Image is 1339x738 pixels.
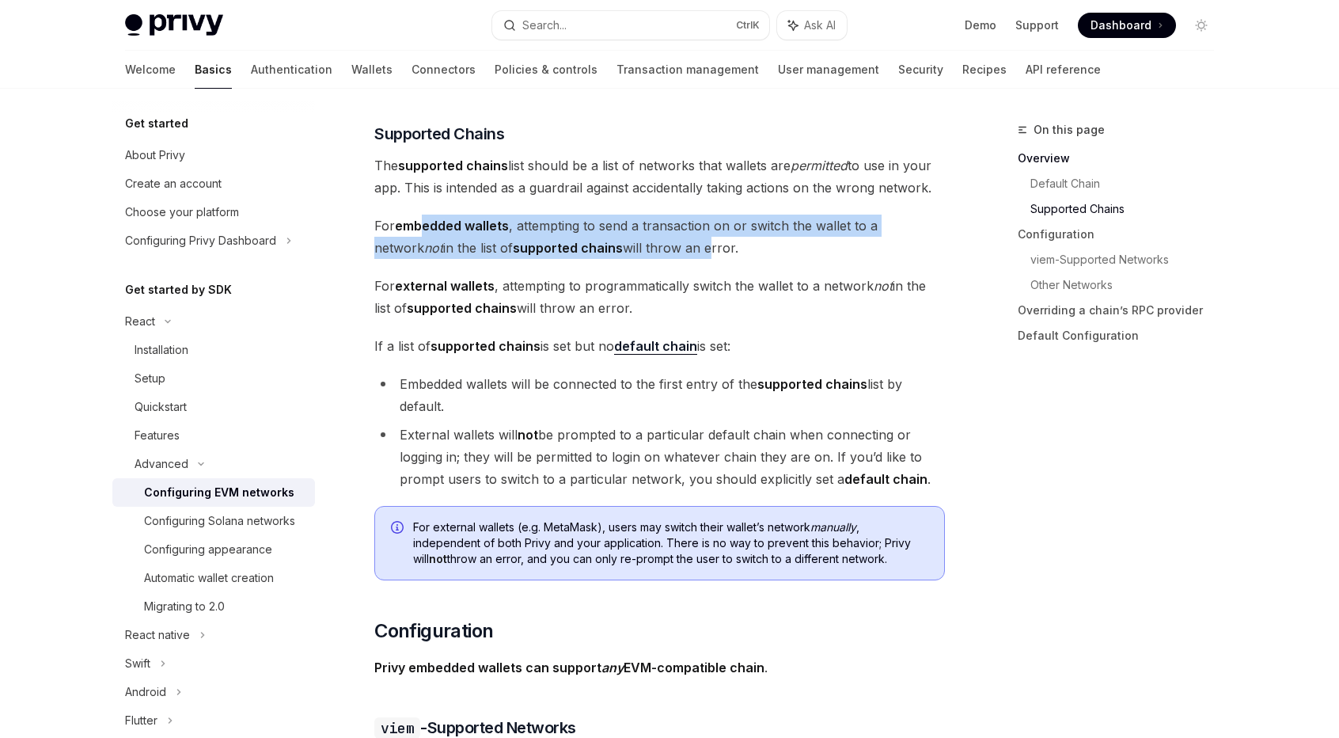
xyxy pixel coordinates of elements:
[1030,272,1227,298] a: Other Networks
[125,231,276,250] div: Configuring Privy Dashboard
[112,564,315,592] a: Automatic wallet creation
[112,198,315,226] a: Choose your platform
[413,519,928,567] span: For external wallets (e.g. MetaMask), users may switch their wallet’s network , independent of bo...
[144,512,295,531] div: Configuring Solana networks
[374,660,764,675] strong: Privy embedded wallets can support EVM-compatible chain
[135,426,180,445] div: Features
[374,154,945,199] span: The list should be a list of networks that wallets are to use in your app. This is intended as a ...
[374,618,493,644] span: Configuration
[125,654,150,673] div: Swift
[791,158,848,173] em: permitted
[374,123,504,145] span: Supported Chains
[398,158,508,173] strong: supported chains
[144,597,225,616] div: Migrating to 2.0
[522,16,567,35] div: Search...
[1026,51,1101,89] a: API reference
[614,338,697,354] strong: default chain
[135,340,188,359] div: Installation
[431,338,541,354] strong: supported chains
[125,203,239,222] div: Choose your platform
[1091,17,1151,33] span: Dashboard
[429,552,447,565] strong: not
[898,51,943,89] a: Security
[1030,196,1227,222] a: Supported Chains
[492,11,769,40] button: Search...CtrlK
[112,364,315,393] a: Setup
[1078,13,1176,38] a: Dashboard
[112,478,315,507] a: Configuring EVM networks
[513,240,623,256] strong: supported chains
[112,507,315,535] a: Configuring Solana networks
[374,424,945,490] li: External wallets will be prompted to a particular default chain when connecting or logging in; th...
[810,520,856,534] em: manually
[518,427,538,443] strong: not
[391,521,407,537] svg: Info
[125,312,155,331] div: React
[144,540,272,559] div: Configuring appearance
[135,455,188,474] div: Advanced
[1015,17,1059,33] a: Support
[125,146,185,165] div: About Privy
[407,300,517,316] strong: supported chains
[1030,247,1227,272] a: viem-Supported Networks
[112,141,315,169] a: About Privy
[412,51,476,89] a: Connectors
[614,338,697,355] a: default chain
[616,51,759,89] a: Transaction management
[965,17,996,33] a: Demo
[112,336,315,364] a: Installation
[1189,13,1214,38] button: Toggle dark mode
[844,471,927,487] strong: default chain
[495,51,597,89] a: Policies & controls
[195,51,232,89] a: Basics
[1030,171,1227,196] a: Default Chain
[125,683,166,702] div: Android
[144,483,294,502] div: Configuring EVM networks
[125,711,157,730] div: Flutter
[874,278,893,294] em: not
[125,14,223,36] img: light logo
[135,398,187,417] div: Quickstart
[736,19,760,32] span: Ctrl K
[374,275,945,319] span: For , attempting to programmatically switch the wallet to a network in the list of will throw an ...
[135,369,165,388] div: Setup
[112,393,315,421] a: Quickstart
[125,114,188,133] h5: Get started
[777,11,847,40] button: Ask AI
[374,335,945,357] span: If a list of is set but no is set:
[374,373,945,417] li: Embedded wallets will be connected to the first entry of the list by default.
[1034,120,1105,139] span: On this page
[1018,146,1227,171] a: Overview
[757,376,867,392] strong: supported chains
[112,169,315,198] a: Create an account
[1018,298,1227,323] a: Overriding a chain’s RPC provider
[125,626,190,645] div: React native
[125,280,232,299] h5: Get started by SDK
[395,218,509,234] strong: embedded wallets
[778,51,879,89] a: User management
[144,569,274,588] div: Automatic wallet creation
[601,660,624,675] em: any
[804,17,836,33] span: Ask AI
[424,240,443,256] em: not
[351,51,393,89] a: Wallets
[251,51,332,89] a: Authentication
[962,51,1007,89] a: Recipes
[112,421,315,450] a: Features
[374,215,945,259] span: For , attempting to send a transaction on or switch the wallet to a network in the list of will t...
[374,656,945,679] span: .
[125,51,176,89] a: Welcome
[395,278,495,294] strong: external wallets
[1018,222,1227,247] a: Configuration
[112,592,315,621] a: Migrating to 2.0
[125,174,222,193] div: Create an account
[112,535,315,564] a: Configuring appearance
[1018,323,1227,348] a: Default Configuration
